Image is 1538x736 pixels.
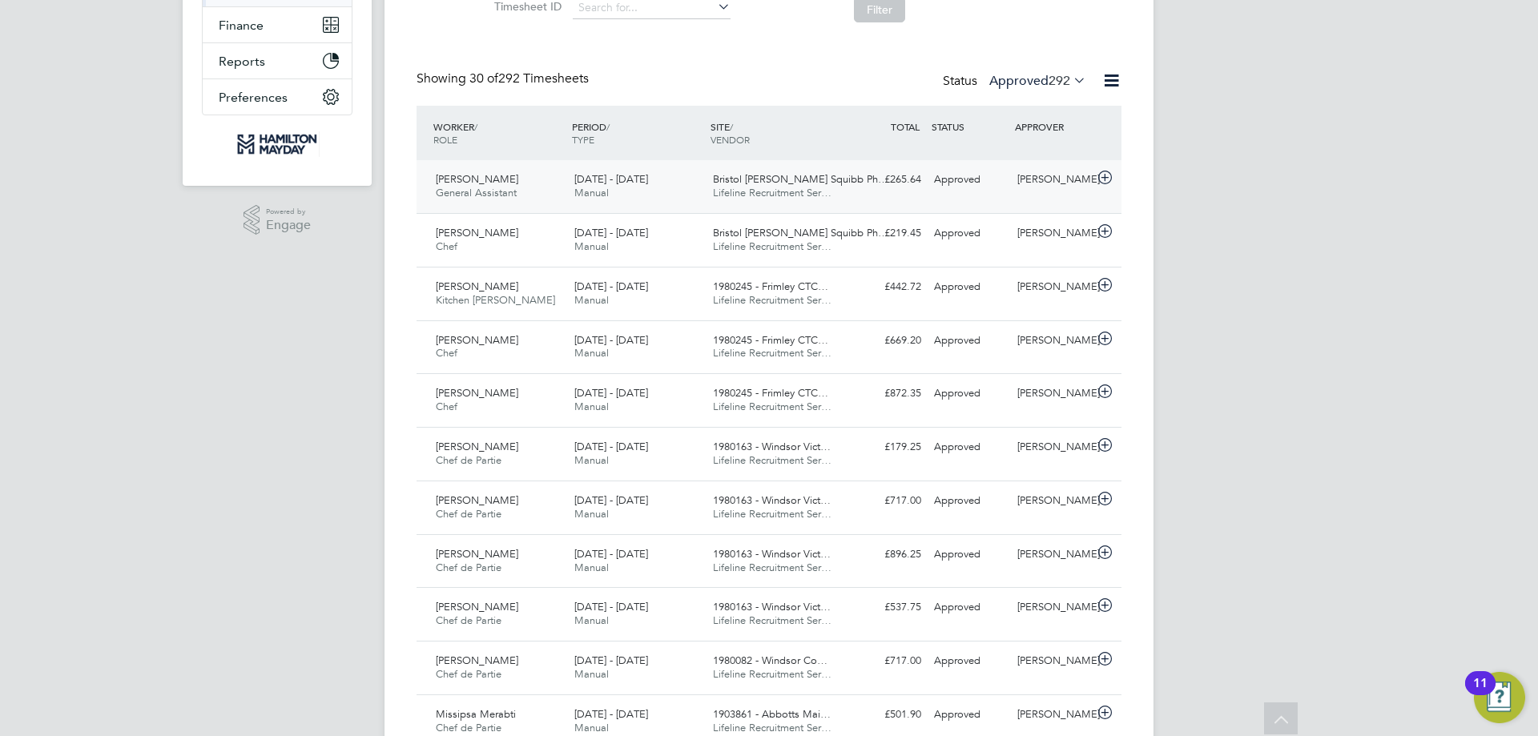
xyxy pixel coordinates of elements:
[713,440,831,453] span: 1980163 - Windsor Vict…
[711,133,750,146] span: VENDOR
[436,721,501,734] span: Chef de Partie
[266,219,311,232] span: Engage
[928,274,1011,300] div: Approved
[730,120,733,133] span: /
[574,613,609,627] span: Manual
[713,654,827,667] span: 1980082 - Windsor Co…
[713,721,831,734] span: Lifeline Recruitment Ser…
[928,541,1011,568] div: Approved
[1011,274,1094,300] div: [PERSON_NAME]
[436,600,518,613] span: [PERSON_NAME]
[436,226,518,239] span: [PERSON_NAME]
[436,667,501,681] span: Chef de Partie
[713,707,831,721] span: 1903861 - Abbotts Mai…
[574,707,648,721] span: [DATE] - [DATE]
[436,613,501,627] span: Chef de Partie
[713,172,888,186] span: Bristol [PERSON_NAME] Squibb Ph…
[203,43,352,78] button: Reports
[928,112,1011,141] div: STATUS
[844,328,928,354] div: £669.20
[574,547,648,561] span: [DATE] - [DATE]
[436,654,518,667] span: [PERSON_NAME]
[469,70,589,86] span: 292 Timesheets
[436,386,518,400] span: [PERSON_NAME]
[244,205,312,235] a: Powered byEngage
[713,346,831,360] span: Lifeline Recruitment Ser…
[1011,541,1094,568] div: [PERSON_NAME]
[844,594,928,621] div: £537.75
[436,346,457,360] span: Chef
[1011,380,1094,407] div: [PERSON_NAME]
[436,186,517,199] span: General Assistant
[844,274,928,300] div: £442.72
[1011,328,1094,354] div: [PERSON_NAME]
[219,54,265,69] span: Reports
[707,112,845,154] div: SITE
[568,112,707,154] div: PERIOD
[1011,167,1094,193] div: [PERSON_NAME]
[844,380,928,407] div: £872.35
[574,654,648,667] span: [DATE] - [DATE]
[928,702,1011,728] div: Approved
[928,380,1011,407] div: Approved
[574,293,609,307] span: Manual
[574,453,609,467] span: Manual
[928,434,1011,461] div: Approved
[844,220,928,247] div: £219.45
[203,79,352,115] button: Preferences
[713,561,831,574] span: Lifeline Recruitment Ser…
[436,547,518,561] span: [PERSON_NAME]
[436,400,457,413] span: Chef
[1011,434,1094,461] div: [PERSON_NAME]
[713,333,828,347] span: 1980245 - Frimley CTC…
[574,440,648,453] span: [DATE] - [DATE]
[574,386,648,400] span: [DATE] - [DATE]
[713,386,828,400] span: 1980245 - Frimley CTC…
[1473,683,1488,704] div: 11
[574,561,609,574] span: Manual
[713,547,831,561] span: 1980163 - Windsor Vict…
[928,328,1011,354] div: Approved
[574,186,609,199] span: Manual
[433,133,457,146] span: ROLE
[436,172,518,186] span: [PERSON_NAME]
[574,280,648,293] span: [DATE] - [DATE]
[436,440,518,453] span: [PERSON_NAME]
[1049,73,1070,89] span: 292
[436,507,501,521] span: Chef de Partie
[266,205,311,219] span: Powered by
[713,667,831,681] span: Lifeline Recruitment Ser…
[469,70,498,86] span: 30 of
[844,488,928,514] div: £717.00
[574,721,609,734] span: Manual
[1011,594,1094,621] div: [PERSON_NAME]
[713,226,888,239] span: Bristol [PERSON_NAME] Squibb Ph…
[1011,488,1094,514] div: [PERSON_NAME]
[928,167,1011,193] div: Approved
[574,172,648,186] span: [DATE] - [DATE]
[1011,648,1094,674] div: [PERSON_NAME]
[202,131,352,157] a: Go to home page
[928,220,1011,247] div: Approved
[574,239,609,253] span: Manual
[943,70,1089,93] div: Status
[844,167,928,193] div: £265.64
[713,239,831,253] span: Lifeline Recruitment Ser…
[235,131,319,157] img: hamiltonmayday-logo-retina.png
[436,280,518,293] span: [PERSON_NAME]
[713,186,831,199] span: Lifeline Recruitment Ser…
[713,453,831,467] span: Lifeline Recruitment Ser…
[891,120,920,133] span: TOTAL
[572,133,594,146] span: TYPE
[574,493,648,507] span: [DATE] - [DATE]
[574,507,609,521] span: Manual
[219,90,288,105] span: Preferences
[713,600,831,613] span: 1980163 - Windsor Vict…
[1011,112,1094,141] div: APPROVER
[436,239,457,253] span: Chef
[436,561,501,574] span: Chef de Partie
[417,70,592,87] div: Showing
[713,507,831,521] span: Lifeline Recruitment Ser…
[713,493,831,507] span: 1980163 - Windsor Vict…
[713,280,828,293] span: 1980245 - Frimley CTC…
